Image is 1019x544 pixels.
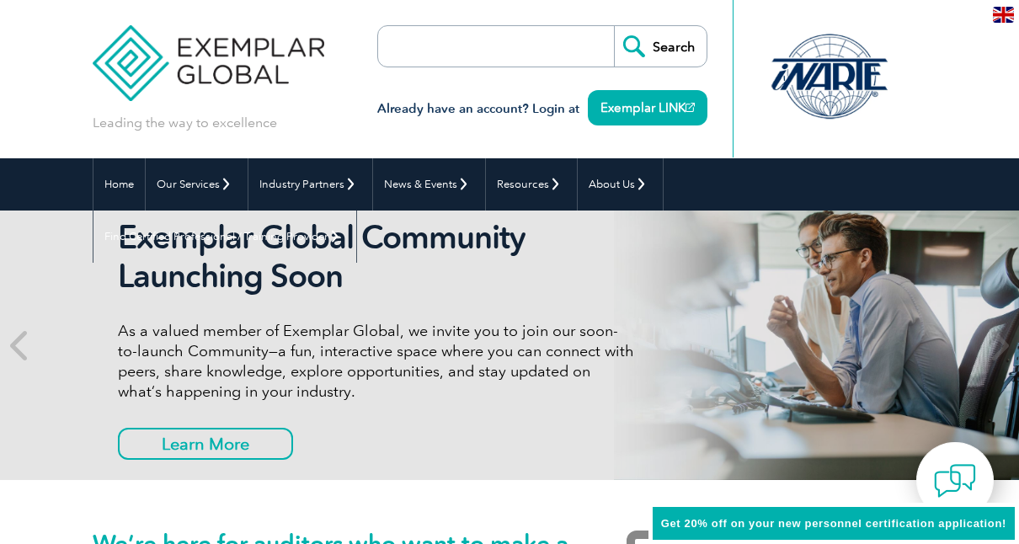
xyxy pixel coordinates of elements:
img: contact-chat.png [934,460,976,502]
p: Leading the way to excellence [93,114,277,132]
a: Find Certified Professional / Training Provider [93,211,356,263]
a: News & Events [373,158,485,211]
p: As a valued member of Exemplar Global, we invite you to join our soon-to-launch Community—a fun, ... [118,321,635,402]
a: Resources [486,158,577,211]
a: Learn More [118,428,293,460]
img: en [993,7,1014,23]
a: Our Services [146,158,248,211]
a: Home [93,158,145,211]
img: open_square.png [686,103,695,112]
span: Get 20% off on your new personnel certification application! [661,517,1006,530]
a: Exemplar LINK [588,90,707,125]
a: About Us [578,158,663,211]
a: Industry Partners [248,158,372,211]
input: Search [614,26,707,67]
h3: Already have an account? Login at [377,99,707,120]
